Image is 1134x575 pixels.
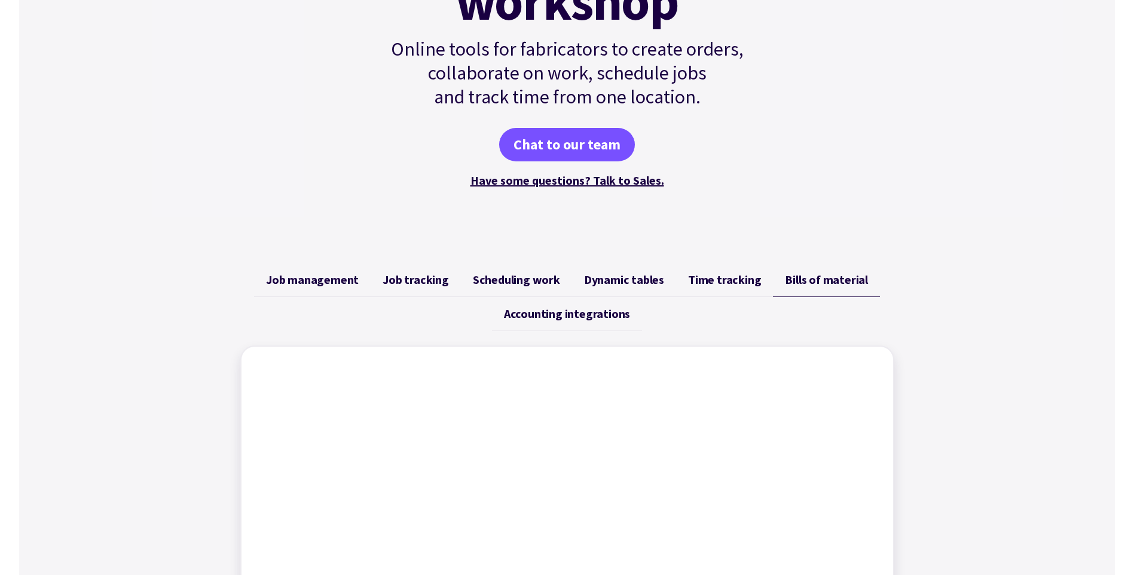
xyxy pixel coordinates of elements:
[266,273,359,287] span: Job management
[470,173,664,188] a: Have some questions? Talk to Sales.
[383,273,449,287] span: Job tracking
[688,273,761,287] span: Time tracking
[504,307,630,321] span: Accounting integrations
[935,446,1134,575] iframe: Chat Widget
[473,273,560,287] span: Scheduling work
[365,37,769,109] p: Online tools for fabricators to create orders, collaborate on work, schedule jobs and track time ...
[584,273,664,287] span: Dynamic tables
[499,128,635,161] a: Chat to our team
[785,273,868,287] span: Bills of material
